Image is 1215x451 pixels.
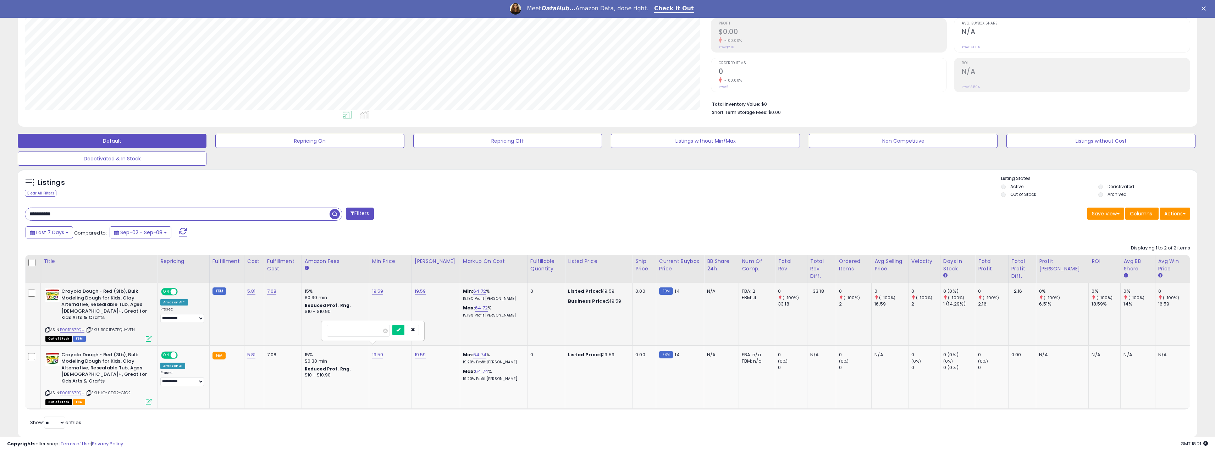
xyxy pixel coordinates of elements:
b: Crayola Dough - Red (3lb), Bulk Modeling Dough for Kids, Clay Alternative, Resealable Tub, Ages [... [61,288,148,323]
div: Clear All Filters [25,190,56,197]
button: Listings without Cost [1006,134,1195,148]
h2: N/A [962,67,1190,77]
small: FBM [212,287,226,295]
div: Markup on Cost [463,258,524,265]
div: [PERSON_NAME] [415,258,457,265]
h2: $0.00 [719,28,947,37]
div: Num of Comp. [742,258,772,273]
span: $0.00 [768,109,781,116]
div: Min Price [372,258,409,265]
small: (-100%) [1163,295,1179,301]
div: 16.59 [874,301,908,307]
div: Close [1202,6,1209,11]
b: Listed Price: [568,288,600,295]
b: Max: [463,304,475,311]
div: $10 - $10.90 [305,372,364,378]
div: 0% [1123,288,1155,295]
div: Profit [PERSON_NAME] [1039,258,1086,273]
div: N/A [810,352,830,358]
div: N/A [707,352,733,358]
span: 14 [675,351,679,358]
small: Days In Stock. [943,273,948,279]
div: Total Profit Diff. [1011,258,1033,280]
div: N/A [1123,352,1149,358]
span: ROI [962,61,1190,65]
div: BB Share 24h. [707,258,736,273]
div: Avg BB Share [1123,258,1152,273]
div: -33.18 [810,288,830,295]
small: (-100%) [1128,295,1145,301]
label: Active [1010,183,1023,189]
small: Avg BB Share. [1123,273,1128,279]
small: Avg Win Price. [1158,273,1162,279]
small: -100.00% [722,38,742,43]
div: 0 [530,352,559,358]
small: FBM [659,351,673,358]
small: Prev: $2.16 [719,45,734,49]
div: 18.59% [1092,301,1120,307]
div: Current Buybox Price [659,258,701,273]
small: (-100%) [1097,295,1113,301]
label: Out of Stock [1010,191,1036,197]
h5: Listings [38,178,65,188]
div: 0% [1039,288,1088,295]
div: Amazon AI * [160,299,188,306]
h2: 0 [719,67,947,77]
b: Total Inventory Value: [712,101,760,107]
div: ASIN: [45,352,152,404]
div: $0.30 min [305,358,364,364]
img: 41QyHUjjSEL._SL40_.jpg [45,288,60,302]
div: Avg Win Price [1158,258,1187,273]
a: Check It Out [654,5,694,13]
div: 0 [778,352,807,358]
div: 0 [839,352,872,358]
div: N/A [1158,352,1185,358]
div: Amazon AI [160,363,185,369]
span: Profit [719,22,947,26]
p: Listing States: [1001,175,1197,182]
small: Prev: 18.59% [962,85,980,89]
span: OFF [177,289,188,295]
a: 5.81 [247,351,256,358]
div: 0 [911,364,940,371]
img: Profile image for Georgie [510,3,521,15]
small: Amazon Fees. [305,265,309,271]
small: (0%) [943,358,953,364]
span: | SKU: LG-0D92-G1O2 [85,390,131,396]
div: Avg Selling Price [874,258,905,273]
span: FBA [73,399,85,405]
small: (-100%) [1044,295,1060,301]
div: $19.59 [568,288,627,295]
div: 14% [1123,301,1155,307]
div: N/A [1039,352,1083,358]
div: % [463,288,522,301]
label: Archived [1108,191,1127,197]
div: 7.08 [267,352,296,358]
div: -2.16 [1011,288,1031,295]
div: 16.59 [1158,301,1190,307]
div: 0 [778,364,807,371]
div: $19.59 [568,352,627,358]
div: ASIN: [45,288,152,341]
div: 2.16 [978,301,1008,307]
div: % [463,352,522,365]
div: Preset: [160,307,204,323]
div: FBM: n/a [742,358,769,364]
div: $19.59 [568,298,627,304]
span: | SKU: B001E67BQU-VEN [85,327,135,332]
div: Listed Price [568,258,629,265]
a: Privacy Policy [92,440,123,447]
p: 19.20% Profit [PERSON_NAME] [463,360,522,365]
div: FBA: n/a [742,352,769,358]
div: 0 [978,352,1008,358]
div: Amazon Fees [305,258,366,265]
b: Reduced Prof. Rng. [305,302,351,308]
div: Velocity [911,258,937,265]
a: 19.59 [372,351,383,358]
a: 64.74 [475,368,488,375]
div: 15% [305,288,364,295]
a: 19.59 [372,288,383,295]
button: Actions [1160,208,1190,220]
div: Ordered Items [839,258,869,273]
label: Deactivated [1108,183,1134,189]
